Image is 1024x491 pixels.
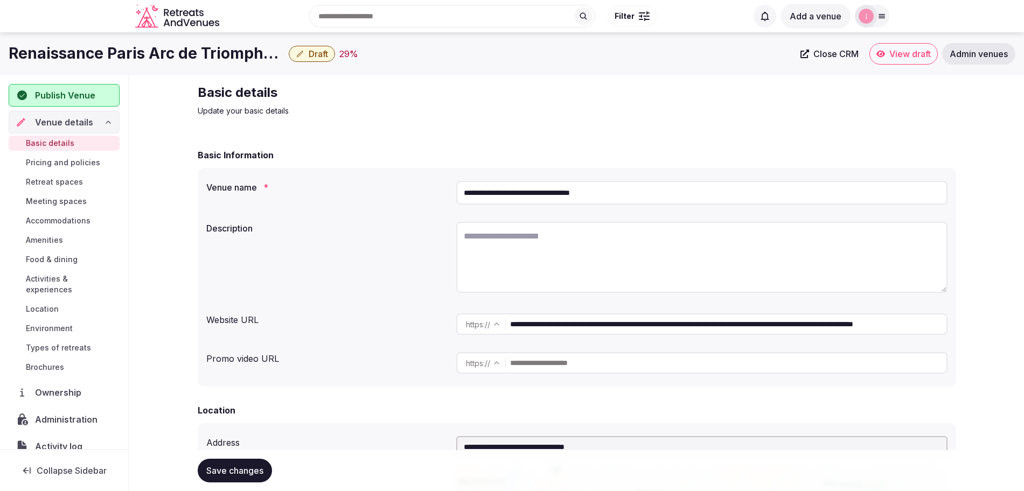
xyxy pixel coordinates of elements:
[942,43,1015,65] a: Admin venues
[198,404,235,417] h2: Location
[9,381,120,404] a: Ownership
[198,459,272,482] button: Save changes
[35,89,95,102] span: Publish Venue
[859,9,874,24] img: jen-7867
[35,116,93,129] span: Venue details
[889,48,931,59] span: View draft
[309,48,328,59] span: Draft
[950,48,1008,59] span: Admin venues
[9,360,120,375] a: Brochures
[26,215,90,226] span: Accommodations
[9,84,120,107] button: Publish Venue
[198,149,274,162] h2: Basic Information
[869,43,938,65] a: View draft
[135,4,221,29] svg: Retreats and Venues company logo
[9,194,120,209] a: Meeting spaces
[9,252,120,267] a: Food & dining
[198,106,560,116] p: Update your basic details
[9,340,120,355] a: Types of retreats
[339,47,358,60] div: 29 %
[9,459,120,482] button: Collapse Sidebar
[9,271,120,297] a: Activities & experiences
[9,321,120,336] a: Environment
[206,432,448,449] div: Address
[206,224,448,233] label: Description
[339,47,358,60] button: 29%
[206,183,448,192] label: Venue name
[26,177,83,187] span: Retreat spaces
[206,465,263,476] span: Save changes
[9,435,120,458] a: Activity log
[9,174,120,190] a: Retreat spaces
[206,309,448,326] div: Website URL
[9,155,120,170] a: Pricing and policies
[9,233,120,248] a: Amenities
[26,138,74,149] span: Basic details
[781,4,851,29] button: Add a venue
[9,43,284,64] h1: Renaissance Paris Arc de Triomphe Hotel
[26,235,63,245] span: Amenities
[608,6,657,26] button: Filter
[26,273,115,295] span: Activities & experiences
[781,11,851,22] a: Add a venue
[26,342,91,353] span: Types of retreats
[9,301,120,317] a: Location
[26,254,78,265] span: Food & dining
[9,136,120,151] a: Basic details
[37,465,107,476] span: Collapse Sidebar
[26,196,87,207] span: Meeting spaces
[35,413,102,426] span: Administration
[206,348,448,365] div: Promo video URL
[289,46,335,62] button: Draft
[9,213,120,228] a: Accommodations
[26,157,100,168] span: Pricing and policies
[35,386,86,399] span: Ownership
[135,4,221,29] a: Visit the homepage
[26,323,73,334] span: Environment
[813,48,859,59] span: Close CRM
[26,304,59,314] span: Location
[794,43,865,65] a: Close CRM
[198,84,560,101] h2: Basic details
[9,408,120,431] a: Administration
[26,362,64,373] span: Brochures
[35,440,87,453] span: Activity log
[615,11,635,22] span: Filter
